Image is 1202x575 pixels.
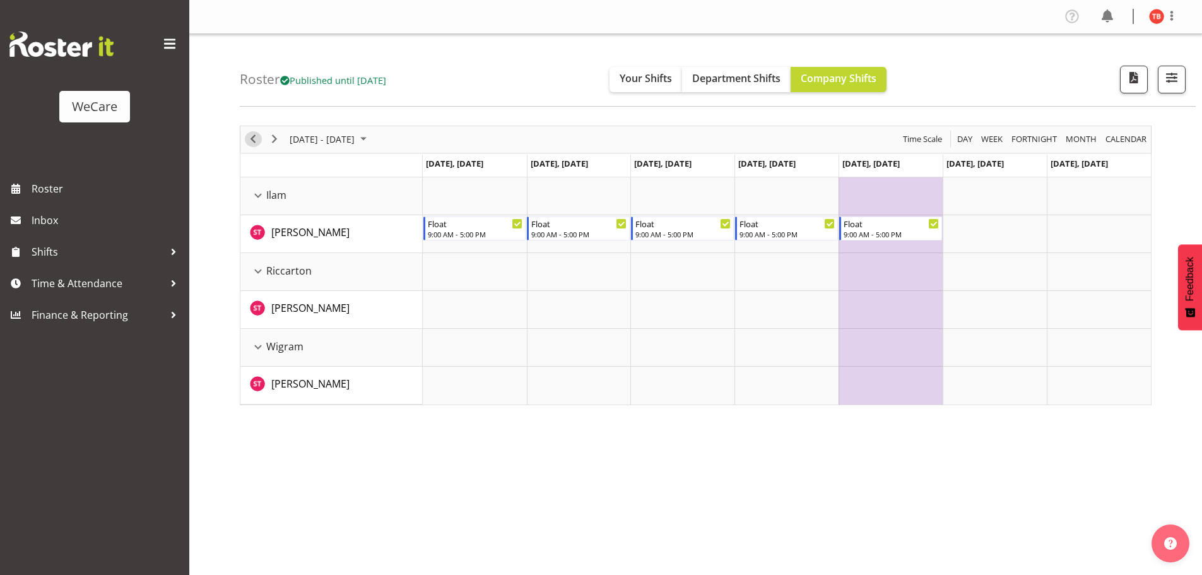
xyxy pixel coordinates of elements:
[266,187,286,203] span: Ilam
[32,211,183,230] span: Inbox
[240,329,423,367] td: Wigram resource
[32,242,164,261] span: Shifts
[271,301,350,315] span: [PERSON_NAME]
[240,215,423,253] td: Simone Turner resource
[264,126,285,153] div: next period
[423,216,526,240] div: Simone Turner"s event - Float Begin From Monday, October 20, 2025 at 9:00:00 AM GMT+13:00 Ends At...
[1051,158,1108,169] span: [DATE], [DATE]
[842,158,900,169] span: [DATE], [DATE]
[242,126,264,153] div: previous period
[280,74,386,86] span: Published until [DATE]
[946,158,1004,169] span: [DATE], [DATE]
[423,177,1151,405] table: Timeline Week of October 23, 2025
[692,71,781,85] span: Department Shifts
[635,229,731,239] div: 9:00 AM - 5:00 PM
[1149,9,1164,24] img: tyla-boyd11707.jpg
[266,131,283,147] button: Next
[1010,131,1058,147] span: Fortnight
[428,217,523,230] div: Float
[610,67,682,92] button: Your Shifts
[531,217,627,230] div: Float
[682,67,791,92] button: Department Shifts
[32,305,164,324] span: Finance & Reporting
[902,131,943,147] span: Time Scale
[955,131,975,147] button: Timeline Day
[531,229,627,239] div: 9:00 AM - 5:00 PM
[1158,66,1186,93] button: Filter Shifts
[245,131,262,147] button: Previous
[620,71,672,85] span: Your Shifts
[32,274,164,293] span: Time & Attendance
[1120,66,1148,93] button: Download a PDF of the roster according to the set date range.
[32,179,183,198] span: Roster
[531,158,588,169] span: [DATE], [DATE]
[980,131,1004,147] span: Week
[1178,244,1202,330] button: Feedback - Show survey
[735,216,838,240] div: Simone Turner"s event - Float Begin From Thursday, October 23, 2025 at 9:00:00 AM GMT+13:00 Ends ...
[839,216,942,240] div: Simone Turner"s event - Float Begin From Friday, October 24, 2025 at 9:00:00 AM GMT+13:00 Ends At...
[288,131,372,147] button: October 2025
[739,229,835,239] div: 9:00 AM - 5:00 PM
[791,67,887,92] button: Company Shifts
[271,376,350,391] a: [PERSON_NAME]
[240,177,423,215] td: Ilam resource
[956,131,974,147] span: Day
[1164,537,1177,550] img: help-xxl-2.png
[72,97,117,116] div: WeCare
[240,367,423,405] td: Simone Turner resource
[428,229,523,239] div: 9:00 AM - 5:00 PM
[1104,131,1148,147] span: calendar
[266,263,312,278] span: Riccarton
[1064,131,1098,147] span: Month
[240,291,423,329] td: Simone Turner resource
[240,126,1152,405] div: Timeline Week of October 23, 2025
[631,216,734,240] div: Simone Turner"s event - Float Begin From Wednesday, October 22, 2025 at 9:00:00 AM GMT+13:00 Ends...
[1010,131,1059,147] button: Fortnight
[9,32,114,57] img: Rosterit website logo
[271,225,350,239] span: [PERSON_NAME]
[426,158,483,169] span: [DATE], [DATE]
[739,217,835,230] div: Float
[1184,257,1196,301] span: Feedback
[634,158,692,169] span: [DATE], [DATE]
[979,131,1005,147] button: Timeline Week
[1064,131,1099,147] button: Timeline Month
[527,216,630,240] div: Simone Turner"s event - Float Begin From Tuesday, October 21, 2025 at 9:00:00 AM GMT+13:00 Ends A...
[288,131,356,147] span: [DATE] - [DATE]
[844,229,939,239] div: 9:00 AM - 5:00 PM
[271,300,350,316] a: [PERSON_NAME]
[266,339,303,354] span: Wigram
[271,377,350,391] span: [PERSON_NAME]
[240,72,386,86] h4: Roster
[271,225,350,240] a: [PERSON_NAME]
[1104,131,1149,147] button: Month
[240,253,423,291] td: Riccarton resource
[635,217,731,230] div: Float
[285,126,374,153] div: October 20 - 26, 2025
[901,131,945,147] button: Time Scale
[844,217,939,230] div: Float
[738,158,796,169] span: [DATE], [DATE]
[801,71,876,85] span: Company Shifts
